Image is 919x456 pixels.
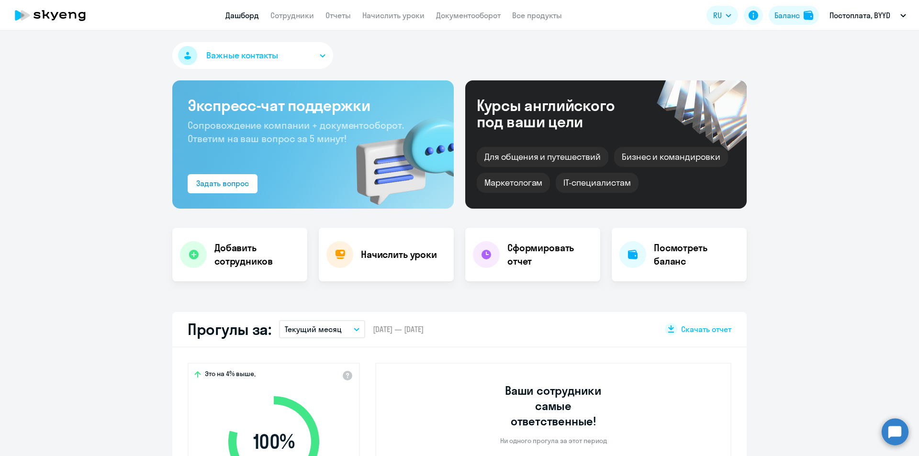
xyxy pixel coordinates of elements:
button: RU [706,6,738,25]
div: Бизнес и командировки [614,147,728,167]
div: IT-специалистам [556,173,638,193]
a: Документооборот [436,11,501,20]
a: Дашборд [225,11,259,20]
span: Важные контакты [206,49,278,62]
span: Скачать отчет [681,324,731,334]
div: Для общения и путешествий [477,147,608,167]
span: RU [713,10,722,21]
span: Это на 4% выше, [205,369,256,381]
div: Задать вопрос [196,178,249,189]
span: [DATE] — [DATE] [373,324,424,334]
h4: Начислить уроки [361,248,437,261]
a: Начислить уроки [362,11,425,20]
h4: Сформировать отчет [507,241,593,268]
a: Отчеты [325,11,351,20]
span: Сопровождение компании + документооборот. Ответим на ваш вопрос за 5 минут! [188,119,404,145]
p: Постоплата, BYYD [829,10,890,21]
h3: Ваши сотрудники самые ответственные! [492,383,615,429]
p: Текущий месяц [285,323,342,335]
a: Все продукты [512,11,562,20]
div: Баланс [774,10,800,21]
button: Текущий месяц [279,320,365,338]
img: bg-img [342,101,454,209]
h3: Экспресс-чат поддержки [188,96,438,115]
h4: Добавить сотрудников [214,241,300,268]
img: balance [804,11,813,20]
a: Сотрудники [270,11,314,20]
h4: Посмотреть баланс [654,241,739,268]
h2: Прогулы за: [188,320,271,339]
button: Важные контакты [172,42,333,69]
button: Балансbalance [769,6,819,25]
div: Маркетологам [477,173,550,193]
button: Задать вопрос [188,174,258,193]
p: Ни одного прогула за этот период [500,436,607,445]
span: 100 % [219,430,329,453]
button: Постоплата, BYYD [825,4,911,27]
div: Курсы английского под ваши цели [477,97,640,130]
